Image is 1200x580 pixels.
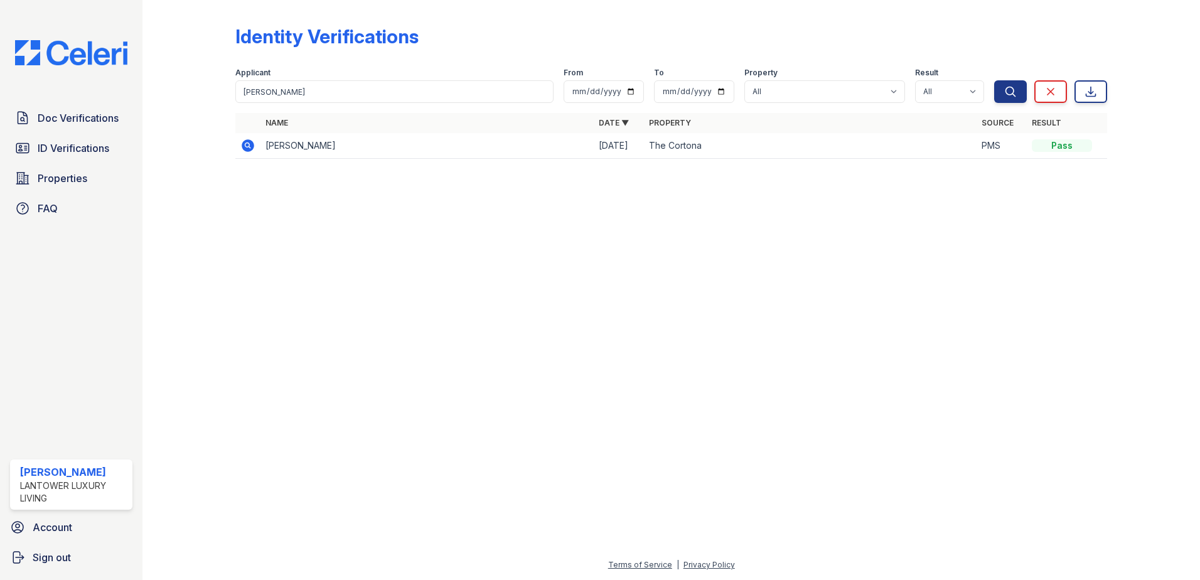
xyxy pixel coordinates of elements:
[683,560,735,569] a: Privacy Policy
[608,560,672,569] a: Terms of Service
[5,515,137,540] a: Account
[5,40,137,65] img: CE_Logo_Blue-a8612792a0a2168367f1c8372b55b34899dd931a85d93a1a3d3e32e68fde9ad4.png
[599,118,629,127] a: Date ▼
[677,560,679,569] div: |
[38,201,58,216] span: FAQ
[10,166,132,191] a: Properties
[654,68,664,78] label: To
[5,545,137,570] a: Sign out
[20,465,127,480] div: [PERSON_NAME]
[235,68,271,78] label: Applicant
[10,105,132,131] a: Doc Verifications
[915,68,938,78] label: Result
[20,480,127,505] div: Lantower Luxury Living
[644,133,977,159] td: The Cortona
[260,133,594,159] td: [PERSON_NAME]
[982,118,1014,127] a: Source
[649,118,691,127] a: Property
[38,110,119,126] span: Doc Verifications
[594,133,644,159] td: [DATE]
[33,550,71,565] span: Sign out
[235,80,554,103] input: Search by name or phone number
[977,133,1027,159] td: PMS
[1032,139,1092,152] div: Pass
[38,171,87,186] span: Properties
[10,196,132,221] a: FAQ
[564,68,583,78] label: From
[38,141,109,156] span: ID Verifications
[33,520,72,535] span: Account
[265,118,288,127] a: Name
[10,136,132,161] a: ID Verifications
[235,25,419,48] div: Identity Verifications
[744,68,778,78] label: Property
[1032,118,1061,127] a: Result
